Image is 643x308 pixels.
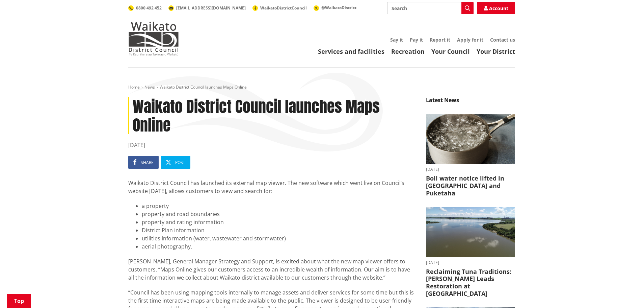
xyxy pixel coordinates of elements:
[128,156,159,169] a: Share
[426,114,515,164] img: boil water notice
[142,218,416,226] li: property and rating information
[430,37,450,43] a: Report it
[128,84,140,90] a: Home
[318,47,384,55] a: Services and facilities
[160,84,247,90] span: Waikato District Council launches Maps Online
[321,5,356,10] span: @WaikatoDistrict
[426,114,515,197] a: boil water notice gordonton puketaha [DATE] Boil water notice lifted in [GEOGRAPHIC_DATA] and Puk...
[391,47,425,55] a: Recreation
[410,37,423,43] a: Pay it
[161,156,190,169] a: Post
[426,268,515,297] h3: Reclaiming Tuna Traditions: [PERSON_NAME] Leads Restoration at [GEOGRAPHIC_DATA]
[142,226,416,234] li: District Plan information
[142,210,416,218] li: property and road boundaries
[426,261,515,265] time: [DATE]
[176,5,246,11] span: [EMAIL_ADDRESS][DOMAIN_NAME]
[477,2,515,14] a: Account
[141,160,154,165] span: Share
[128,5,162,11] a: 0800 492 452
[128,257,416,282] p: [PERSON_NAME], General Manager Strategy and Support, is excited about what the new map viewer off...
[142,234,416,242] li: utilities information (water, wastewater and stormwater)
[260,5,307,11] span: WaikatoDistrictCouncil
[136,5,162,11] span: 0800 492 452
[142,202,416,210] li: a property
[426,97,515,107] h5: Latest News
[390,37,403,43] a: Say it
[252,5,307,11] a: WaikatoDistrictCouncil
[426,207,515,257] img: Waahi Lake
[7,294,31,308] a: Top
[490,37,515,43] a: Contact us
[426,167,515,171] time: [DATE]
[128,22,179,55] img: Waikato District Council - Te Kaunihera aa Takiwaa o Waikato
[128,179,416,195] p: Waikato District Council has launched its external map viewer. The new software which went live o...
[175,160,185,165] span: Post
[128,141,416,149] time: [DATE]
[477,47,515,55] a: Your District
[142,242,416,251] li: aerial photography.
[144,84,155,90] a: News
[128,85,515,90] nav: breadcrumb
[426,175,515,197] h3: Boil water notice lifted in [GEOGRAPHIC_DATA] and Puketaha
[128,97,416,134] h1: Waikato District Council launches Maps Online
[314,5,356,10] a: @WaikatoDistrict
[612,280,636,304] iframe: Messenger Launcher
[431,47,470,55] a: Your Council
[168,5,246,11] a: [EMAIL_ADDRESS][DOMAIN_NAME]
[387,2,474,14] input: Search input
[457,37,483,43] a: Apply for it
[426,207,515,297] a: [DATE] Reclaiming Tuna Traditions: [PERSON_NAME] Leads Restoration at [GEOGRAPHIC_DATA]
